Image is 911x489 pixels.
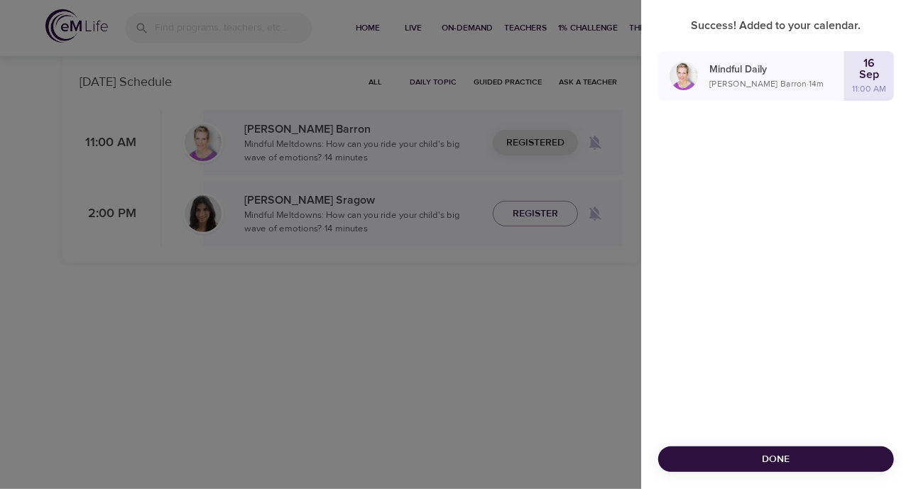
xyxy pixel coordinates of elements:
[709,62,844,77] p: Mindful Daily
[859,69,879,80] p: Sep
[670,62,698,90] img: kellyb.jpg
[852,82,886,95] p: 11:00 AM
[658,17,894,34] p: Success! Added to your calendar.
[863,57,875,69] p: 16
[658,446,894,473] button: Done
[709,77,844,90] p: [PERSON_NAME] Barron · 14 m
[670,451,883,468] span: Done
